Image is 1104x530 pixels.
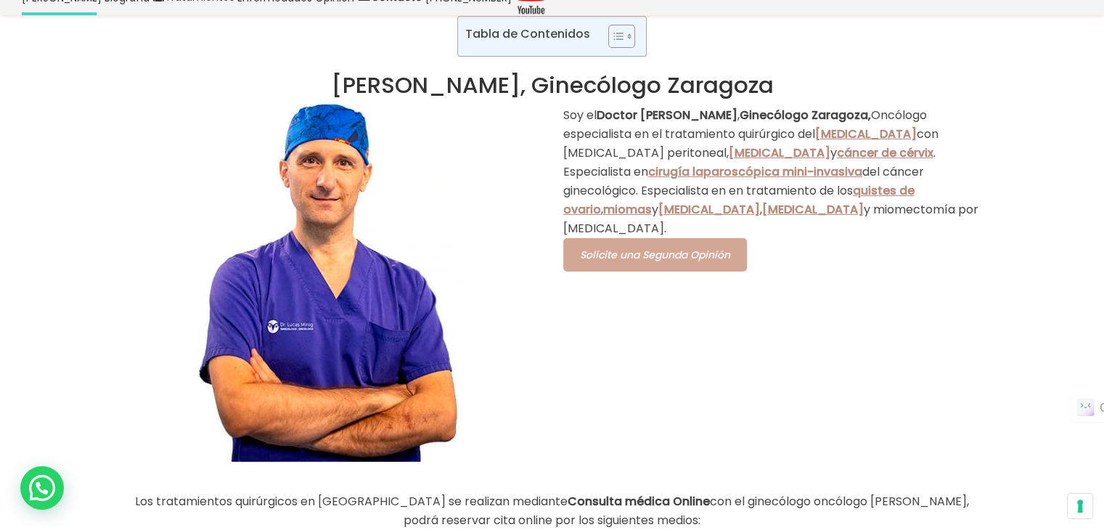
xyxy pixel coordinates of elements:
[465,25,590,42] p: Tabla de Contenidos
[117,492,988,530] p: Los tratamientos quirúrgicos en [GEOGRAPHIC_DATA] se realizan mediante con el ginecólogo oncólogo...
[189,99,470,462] img: Dr Lucas Minig Ginecologo en La Coruña
[740,107,871,123] strong: Ginecólogo Zaragoza,
[597,24,631,49] a: Toggle Table of Content
[815,126,917,142] a: [MEDICAL_DATA]
[1068,494,1092,518] button: Sus preferencias de consentimiento para tecnologías de seguimiento
[648,163,862,180] a: cirugía laparoscópica mini-invasiva
[729,144,830,161] a: [MEDICAL_DATA]
[563,238,747,272] a: Solicite una Segunda Opinión
[568,493,710,510] strong: Consulta médica Online
[762,201,864,218] a: [MEDICAL_DATA]
[603,201,652,218] a: miomas
[597,107,737,123] strong: Doctor [PERSON_NAME]
[837,144,933,161] a: cáncer de cérvix
[563,106,988,238] p: Soy el , Oncólogo especialista en el tratamiento quirúrgico del con [MEDICAL_DATA] peritoneal, y ...
[580,248,730,262] span: Solicite una Segunda Opinión
[563,182,915,218] a: quistes de ovario
[658,201,760,218] a: [MEDICAL_DATA]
